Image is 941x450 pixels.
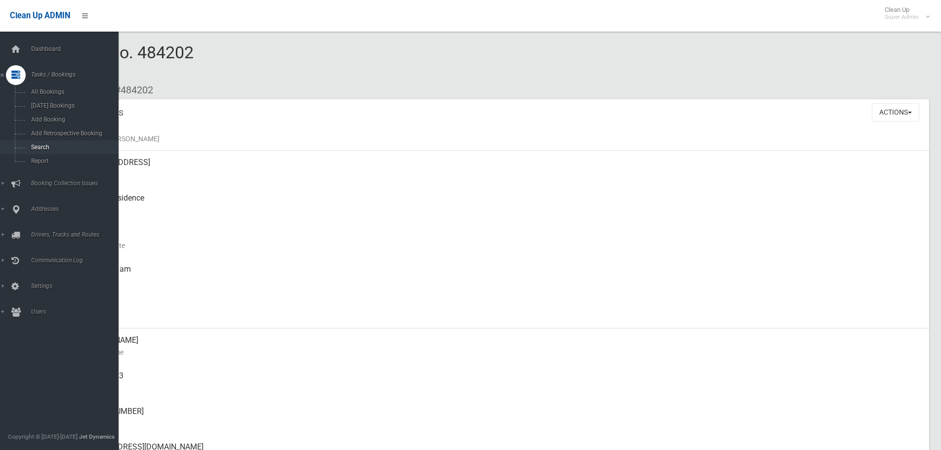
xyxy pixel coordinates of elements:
[28,88,118,95] span: All Bookings
[28,71,126,78] span: Tasks / Bookings
[28,144,118,151] span: Search
[28,158,118,164] span: Report
[79,400,921,435] div: [PHONE_NUMBER]
[28,308,126,315] span: Users
[43,42,194,81] span: Booking No. 484202
[79,240,921,251] small: Collection Date
[10,11,70,20] span: Clean Up ADMIN
[79,346,921,358] small: Contact Name
[79,204,921,216] small: Pickup Point
[8,433,78,440] span: Copyright © [DATE]-[DATE]
[28,130,118,137] span: Add Retrospective Booking
[28,102,118,109] span: [DATE] Bookings
[28,180,126,187] span: Booking Collection Issues
[79,186,921,222] div: Front of Residence
[79,433,115,440] strong: Jet Dynamics
[872,103,919,122] button: Actions
[79,133,921,145] small: Name of [PERSON_NAME]
[79,168,921,180] small: Address
[28,116,118,123] span: Add Booking
[79,311,921,323] small: Zone
[79,293,921,328] div: [DATE]
[28,45,126,52] span: Dashboard
[28,257,126,264] span: Communication Log
[79,417,921,429] small: Landline
[28,231,126,238] span: Drivers, Trucks and Routes
[79,275,921,287] small: Collected At
[108,81,153,99] li: #484202
[79,382,921,394] small: Mobile
[79,151,921,186] div: [STREET_ADDRESS]
[880,6,929,21] span: Clean Up
[79,257,921,293] div: [DATE] 6:01am
[28,205,126,212] span: Addresses
[79,328,921,364] div: [PERSON_NAME]
[79,222,921,257] div: [DATE]
[28,283,126,289] span: Settings
[79,364,921,400] div: 0414994613
[885,13,919,21] small: Super Admin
